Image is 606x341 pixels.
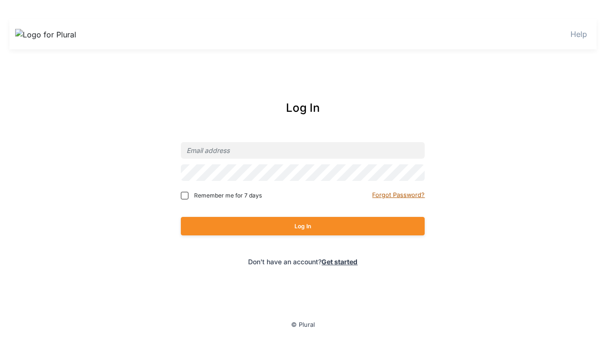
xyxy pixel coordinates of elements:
button: Log In [181,217,425,235]
input: Email address [181,142,425,159]
small: © Plural [291,321,315,328]
a: Forgot Password? [372,189,425,199]
input: Remember me for 7 days [181,192,188,199]
span: Remember me for 7 days [194,191,262,200]
a: Help [570,29,587,39]
div: Don't have an account? [141,257,466,267]
small: Forgot Password? [372,191,425,198]
a: Get started [321,258,357,266]
div: Log In [141,99,466,117]
img: Logo for Plural [15,29,81,40]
